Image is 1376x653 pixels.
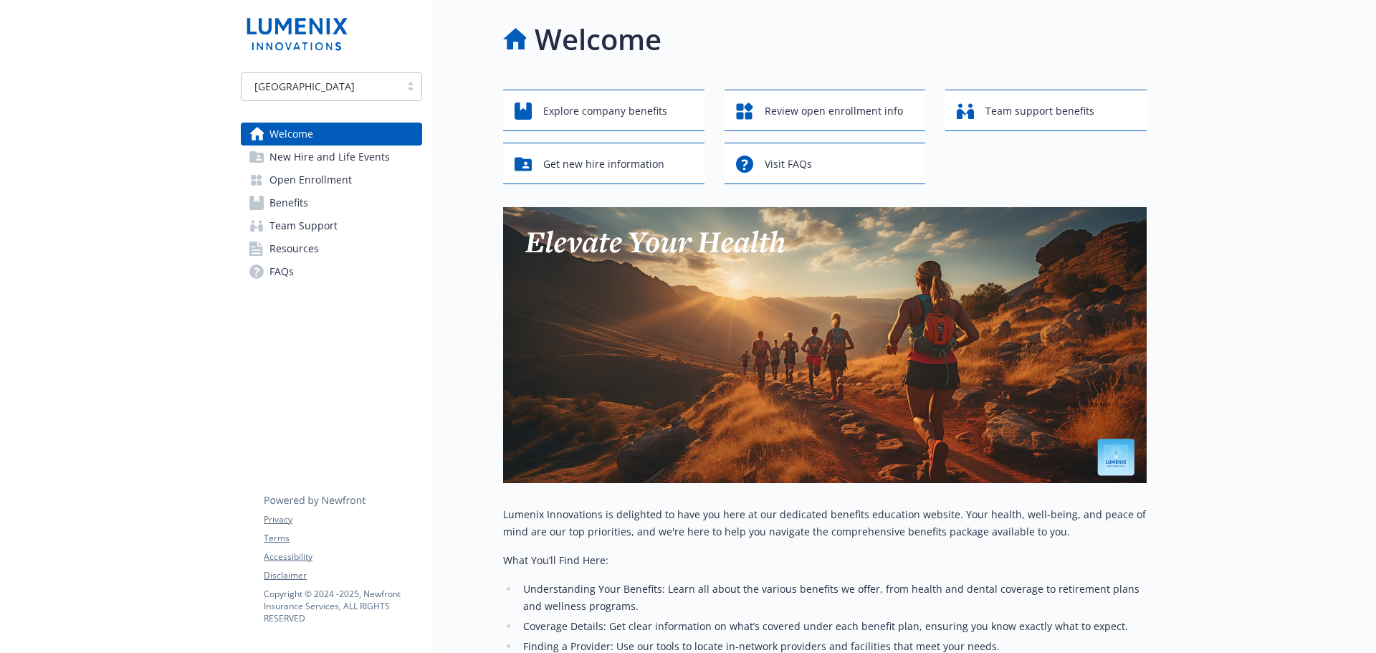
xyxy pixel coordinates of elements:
button: Team support benefits [945,90,1147,131]
span: New Hire and Life Events [269,146,390,168]
span: Team support benefits [985,97,1094,125]
p: Lumenix Innovations is delighted to have you here at our dedicated benefits education website. Yo... [503,506,1147,540]
a: Terms [264,532,421,545]
span: Review open enrollment info [765,97,903,125]
span: [GEOGRAPHIC_DATA] [249,79,393,94]
span: Benefits [269,191,308,214]
a: Team Support [241,214,422,237]
a: Resources [241,237,422,260]
a: Open Enrollment [241,168,422,191]
span: FAQs [269,260,294,283]
span: Resources [269,237,319,260]
span: Get new hire information [543,151,664,178]
button: Visit FAQs [725,143,926,184]
button: Review open enrollment info [725,90,926,131]
img: overview page banner [503,207,1147,483]
a: Welcome [241,123,422,146]
span: Open Enrollment [269,168,352,191]
a: New Hire and Life Events [241,146,422,168]
span: [GEOGRAPHIC_DATA] [254,79,355,94]
li: Coverage Details: Get clear information on what’s covered under each benefit plan, ensuring you k... [519,618,1147,635]
a: FAQs [241,260,422,283]
a: Disclaimer [264,569,421,582]
li: Understanding Your Benefits: Learn all about the various benefits we offer, from health and denta... [519,581,1147,615]
span: Explore company benefits [543,97,667,125]
p: What You’ll Find Here: [503,552,1147,569]
button: Get new hire information [503,143,704,184]
a: Accessibility [264,550,421,563]
span: Welcome [269,123,313,146]
span: Visit FAQs [765,151,812,178]
h1: Welcome [535,18,661,61]
span: Team Support [269,214,338,237]
button: Explore company benefits [503,90,704,131]
p: Copyright © 2024 - 2025 , Newfront Insurance Services, ALL RIGHTS RESERVED [264,588,421,624]
a: Benefits [241,191,422,214]
a: Privacy [264,513,421,526]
